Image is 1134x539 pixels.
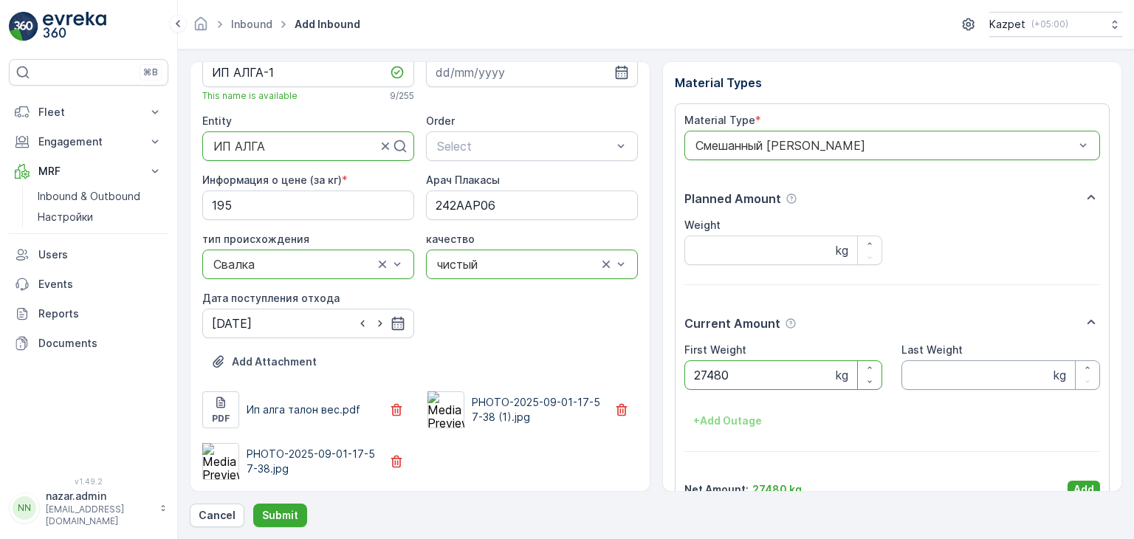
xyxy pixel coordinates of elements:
[427,391,464,428] img: Media Preview
[199,508,236,523] p: Cancel
[684,114,755,126] label: Material Type
[38,306,162,321] p: Reports
[752,482,802,497] p: 27480 kg
[426,58,638,87] input: dd/mm/yyyy
[693,413,762,428] p: + Add Outage
[253,504,307,527] button: Submit
[9,477,168,486] span: v 1.49.2
[9,127,168,157] button: Engagement
[1031,18,1068,30] p: ( +05:00 )
[38,277,162,292] p: Events
[1073,482,1094,497] p: Add
[684,219,721,231] label: Weight
[38,134,139,149] p: Engagement
[232,354,317,369] p: Add Attachment
[202,350,326,374] button: Upload File
[38,336,162,351] p: Documents
[190,504,244,527] button: Cancel
[202,292,340,304] label: Дата поступления отхода
[46,504,152,527] p: [EMAIL_ADDRESS][DOMAIN_NAME]
[38,247,162,262] p: Users
[684,343,746,356] label: First Weight
[675,74,1110,92] p: Material Types
[426,174,500,186] label: Арач Плакасы
[836,241,848,259] p: kg
[46,489,152,504] p: nazar.admin
[472,395,605,425] p: PHOTO-2025-09-01-17-57-38 (1).jpg
[9,299,168,329] a: Reports
[231,18,272,30] a: Inbound
[684,190,781,207] p: Planned Amount
[193,21,209,34] a: Homepage
[786,193,797,205] div: Help Tooltip Icon
[836,366,848,384] p: kg
[202,90,298,102] span: This name is available
[32,186,168,207] a: Inbound & Outbound
[202,114,232,127] label: Entity
[989,12,1122,37] button: Kazpet(+05:00)
[32,207,168,227] a: Настройки
[989,17,1025,32] p: Kazpet
[1054,366,1066,384] p: kg
[9,489,168,527] button: NNnazar.admin[EMAIL_ADDRESS][DOMAIN_NAME]
[426,233,475,245] label: качество
[143,66,158,78] p: ⌘B
[9,269,168,299] a: Events
[9,97,168,127] button: Fleet
[684,409,771,433] button: +Add Outage
[13,496,36,520] div: NN
[38,210,93,224] p: Настройки
[202,443,239,480] img: Media Preview
[292,17,363,32] span: Add Inbound
[247,447,380,476] p: PHOTO-2025-09-01-17-57-38.jpg
[684,482,749,497] p: Net Amount :
[9,240,168,269] a: Users
[426,114,455,127] label: Order
[212,413,230,425] p: pdf
[202,174,342,186] label: Информация о цене (за кг)
[9,329,168,358] a: Documents
[9,12,38,41] img: logo
[437,137,612,155] p: Select
[38,164,139,179] p: MRF
[202,309,414,338] input: dd/mm/yyyy
[785,317,797,329] div: Help Tooltip Icon
[38,189,140,204] p: Inbound & Outbound
[9,157,168,186] button: MRF
[684,315,780,332] p: Current Amount
[38,105,139,120] p: Fleet
[1068,481,1100,498] button: Add
[390,90,414,102] p: 9 / 255
[202,233,309,245] label: тип происхождения
[247,402,360,417] p: Ип алга талон вес.pdf
[43,12,106,41] img: logo_light-DOdMpM7g.png
[262,508,298,523] p: Submit
[901,343,963,356] label: Last Weight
